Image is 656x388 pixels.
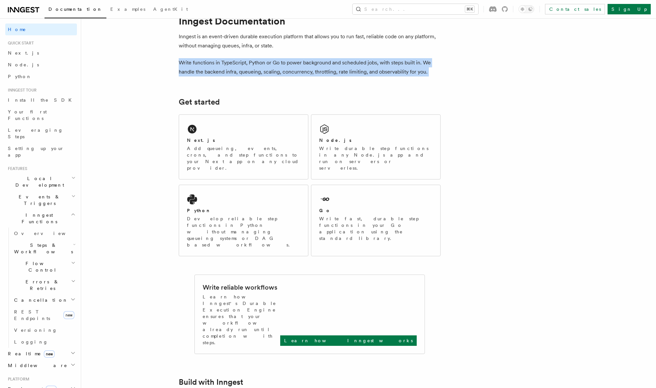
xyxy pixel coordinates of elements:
a: Examples [106,2,149,18]
button: Events & Triggers [5,191,77,209]
p: Develop reliable step functions in Python without managing queueing systems or DAG based workflows. [187,215,300,248]
a: Node.jsWrite durable step functions in any Node.js app and run on servers or serverless. [311,114,441,179]
span: Platform [5,377,29,382]
a: Logging [11,336,77,348]
h1: Inngest Documentation [179,15,441,27]
a: Build with Inngest [179,378,243,387]
a: Node.js [5,59,77,71]
span: Leveraging Steps [8,127,63,139]
div: Inngest Functions [5,228,77,348]
span: Local Development [5,175,71,188]
span: Realtime [5,350,55,357]
h2: Write reliable workflows [203,283,277,292]
span: Features [5,166,27,171]
a: REST Endpointsnew [11,306,77,324]
button: Realtimenew [5,348,77,360]
a: Setting up your app [5,143,77,161]
h2: Go [319,207,331,214]
a: Your first Functions [5,106,77,124]
span: REST Endpoints [14,309,50,321]
a: Python [5,71,77,82]
h2: Python [187,207,211,214]
button: Middleware [5,360,77,371]
p: Inngest is an event-driven durable execution platform that allows you to run fast, reliable code ... [179,32,441,50]
button: Cancellation [11,294,77,306]
span: Steps & Workflows [11,242,73,255]
a: Overview [11,228,77,239]
span: Setting up your app [8,146,64,158]
span: Middleware [5,362,67,369]
button: Errors & Retries [11,276,77,294]
a: Contact sales [545,4,605,14]
span: Overview [14,231,82,236]
p: Learn how Inngest's Durable Execution Engine ensures that your workflow already run until complet... [203,294,280,346]
span: AgentKit [153,7,188,12]
a: PythonDevelop reliable step functions in Python without managing queueing systems or DAG based wo... [179,185,308,256]
p: Write functions in TypeScript, Python or Go to power background and scheduled jobs, with steps bu... [179,58,441,76]
span: Cancellation [11,297,68,303]
p: Write durable step functions in any Node.js app and run on servers or serverless. [319,145,432,171]
p: Add queueing, events, crons, and step functions to your Next app on any cloud provider. [187,145,300,171]
span: Errors & Retries [11,278,71,292]
span: new [64,311,74,319]
span: Inngest Functions [5,212,71,225]
a: Learn how Inngest works [280,335,417,346]
button: Search...⌘K [353,4,478,14]
a: Install the SDK [5,94,77,106]
span: Python [8,74,32,79]
a: Leveraging Steps [5,124,77,143]
a: Sign Up [608,4,651,14]
span: Next.js [8,50,39,56]
span: new [44,350,55,358]
span: Examples [110,7,145,12]
button: Local Development [5,173,77,191]
a: GoWrite fast, durable step functions in your Go application using the standard library. [311,185,441,256]
span: Home [8,26,26,33]
span: Inngest tour [5,88,37,93]
h2: Next.js [187,137,215,143]
span: Events & Triggers [5,194,71,207]
span: Versioning [14,328,57,333]
kbd: ⌘K [465,6,474,12]
button: Steps & Workflows [11,239,77,258]
span: Node.js [8,62,39,67]
p: Learn how Inngest works [284,337,413,344]
span: Install the SDK [8,97,76,103]
a: Documentation [45,2,106,18]
span: Your first Functions [8,109,47,121]
span: Quick start [5,41,34,46]
a: Home [5,24,77,35]
a: AgentKit [149,2,192,18]
h2: Node.js [319,137,352,143]
p: Write fast, durable step functions in your Go application using the standard library. [319,215,432,242]
a: Next.jsAdd queueing, events, crons, and step functions to your Next app on any cloud provider. [179,114,308,179]
button: Flow Control [11,258,77,276]
span: Flow Control [11,260,71,273]
a: Versioning [11,324,77,336]
a: Next.js [5,47,77,59]
span: Documentation [48,7,102,12]
span: Logging [14,339,48,345]
button: Toggle dark mode [519,5,534,13]
button: Inngest Functions [5,209,77,228]
a: Get started [179,97,220,107]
